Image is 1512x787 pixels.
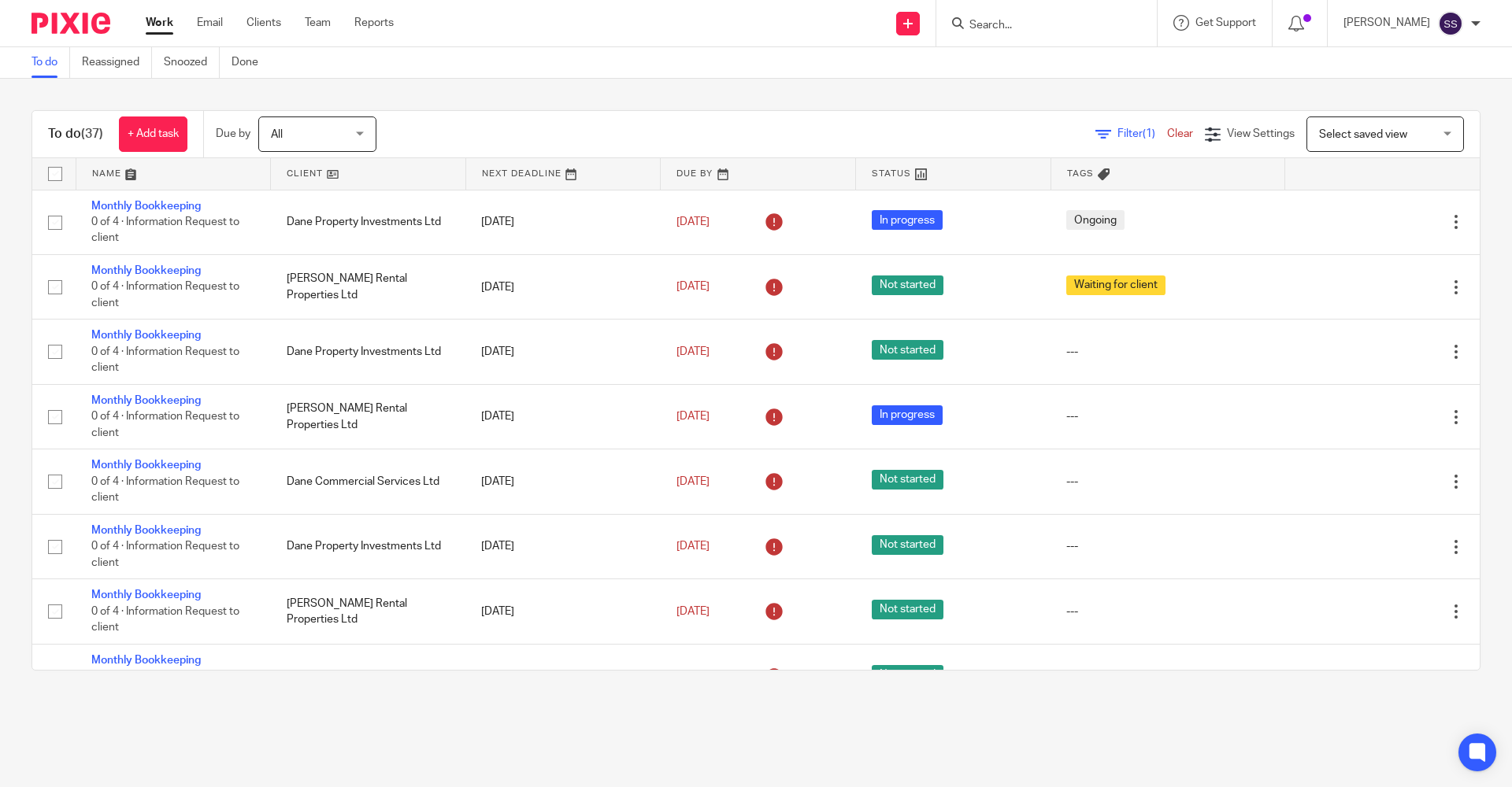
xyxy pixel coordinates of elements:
div: --- [1066,344,1269,360]
td: [PERSON_NAME] Rental Properties Ltd [271,384,466,449]
td: Dane Property Investments Ltd [271,514,466,578]
span: [DATE] [676,411,710,422]
td: Dane Property Investments Ltd [271,190,466,254]
div: --- [1066,408,1269,424]
span: All [271,129,283,140]
span: Not started [872,535,943,555]
img: svg%3E [1438,11,1463,36]
a: Monthly Bookkeeping [91,395,201,406]
td: [DATE] [465,449,661,514]
span: [DATE] [676,282,710,293]
td: [PERSON_NAME] Rental Properties Ltd [271,254,466,319]
td: [DATE] [465,514,661,578]
span: View Settings [1227,128,1295,139]
span: Select saved view [1319,129,1407,140]
span: [DATE] [676,216,710,227]
a: Monthly Bookkeeping [91,525,201,536]
span: Not started [872,600,943,619]
td: [PERSON_NAME] Rental Properties Ltd [271,579,466,644]
a: Monthly Bookkeeping [91,460,201,471]
span: Not started [872,665,943,685]
p: Due by [216,126,250,142]
span: 0 of 4 · Information Request to client [91,282,239,309]
a: Monthly Bookkeeping [91,265,201,276]
input: Search [968,19,1110,33]
div: --- [1066,474,1269,490]
span: Ongoing [1066,210,1125,230]
a: Clear [1167,128,1193,139]
img: Pixie [31,13,110,34]
a: Clients [246,15,281,31]
span: Waiting for client [1066,275,1165,295]
div: --- [1066,538,1269,554]
td: Dane Commercial Services Ltd [271,644,466,708]
span: Not started [872,470,943,490]
span: Not started [872,340,943,360]
span: [DATE] [676,541,710,552]
a: Reassigned [82,47,152,78]
td: [DATE] [465,384,661,449]
span: Filter [1117,128,1167,139]
a: Team [305,15,331,31]
a: + Add task [119,116,187,152]
td: [DATE] [465,579,661,644]
span: 0 of 4 · Information Request to client [91,346,239,374]
span: [DATE] [676,606,710,617]
a: Snoozed [164,47,220,78]
a: Done [232,47,270,78]
td: [DATE] [465,254,661,319]
span: 0 of 4 · Information Request to client [91,541,239,568]
a: Email [197,15,223,31]
a: Monthly Bookkeeping [91,655,201,666]
span: Tags [1067,169,1094,178]
div: --- [1066,604,1269,619]
h1: To do [48,126,103,142]
a: Reports [354,15,394,31]
p: [PERSON_NAME] [1343,15,1430,31]
td: [DATE] [465,190,661,254]
span: Get Support [1195,17,1256,28]
td: Dane Property Investments Ltd [271,320,466,384]
span: [DATE] [676,346,710,357]
a: Work [146,15,173,31]
div: --- [1066,668,1269,684]
span: 0 of 4 · Information Request to client [91,411,239,438]
td: [DATE] [465,644,661,708]
a: Monthly Bookkeeping [91,589,201,600]
span: [DATE] [676,476,710,487]
span: Not started [872,275,943,295]
td: Dane Commercial Services Ltd [271,449,466,514]
span: 0 of 4 · Information Request to client [91,476,239,504]
span: (1) [1143,128,1155,139]
a: To do [31,47,70,78]
span: 0 of 4 · Information Request to client [91,606,239,634]
span: In progress [872,210,943,230]
span: (37) [81,127,103,140]
span: In progress [872,405,943,425]
a: Monthly Bookkeeping [91,330,201,341]
span: 0 of 4 · Information Request to client [91,216,239,244]
td: [DATE] [465,320,661,384]
a: Monthly Bookkeeping [91,201,201,212]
